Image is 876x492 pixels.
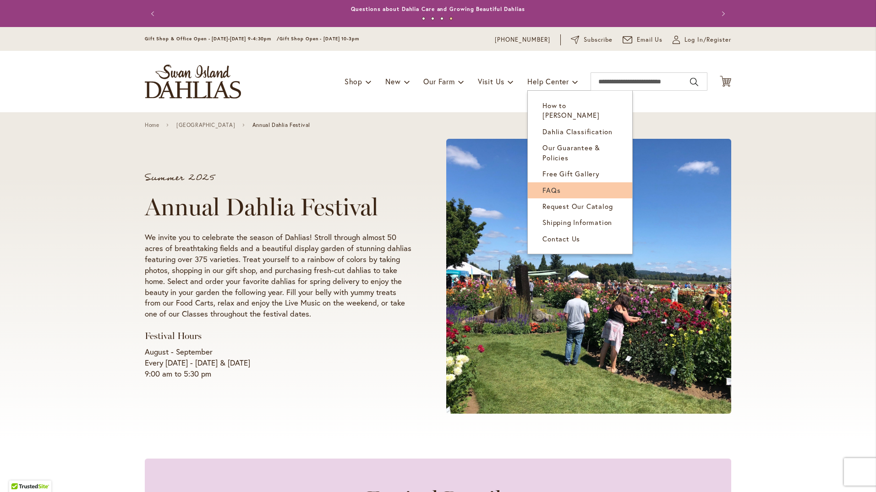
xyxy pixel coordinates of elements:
span: Email Us [637,35,663,44]
h3: Festival Hours [145,330,411,342]
span: Subscribe [584,35,613,44]
span: Shipping Information [542,218,612,227]
span: Gift Shop Open - [DATE] 10-3pm [279,36,359,42]
span: Request Our Catalog [542,202,613,211]
span: Help Center [527,77,569,86]
span: Gift Shop & Office Open - [DATE]-[DATE] 9-4:30pm / [145,36,279,42]
button: Next [713,5,731,23]
span: FAQs [542,186,560,195]
span: Our Farm [423,77,454,86]
span: Free Gift Gallery [542,169,600,178]
span: Shop [345,77,362,86]
a: Email Us [623,35,663,44]
span: Contact Us [542,234,580,243]
a: [GEOGRAPHIC_DATA] [176,122,235,128]
span: Log In/Register [684,35,731,44]
span: Our Guarantee & Policies [542,143,600,162]
button: Previous [145,5,163,23]
a: Log In/Register [673,35,731,44]
h1: Annual Dahlia Festival [145,193,411,221]
span: How to [PERSON_NAME] [542,101,599,120]
p: August - September Every [DATE] - [DATE] & [DATE] 9:00 am to 5:30 pm [145,346,411,379]
p: We invite you to celebrate the season of Dahlias! Stroll through almost 50 acres of breathtaking ... [145,232,411,320]
a: store logo [145,65,241,98]
button: 1 of 4 [422,17,425,20]
button: 3 of 4 [440,17,443,20]
button: 2 of 4 [431,17,434,20]
a: Home [145,122,159,128]
span: Dahlia Classification [542,127,613,136]
a: [PHONE_NUMBER] [495,35,550,44]
p: Summer 2025 [145,173,411,182]
a: Subscribe [571,35,613,44]
span: Annual Dahlia Festival [252,122,310,128]
a: Questions about Dahlia Care and Growing Beautiful Dahlias [351,5,525,12]
span: New [385,77,400,86]
span: Visit Us [478,77,504,86]
button: 4 of 4 [449,17,453,20]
